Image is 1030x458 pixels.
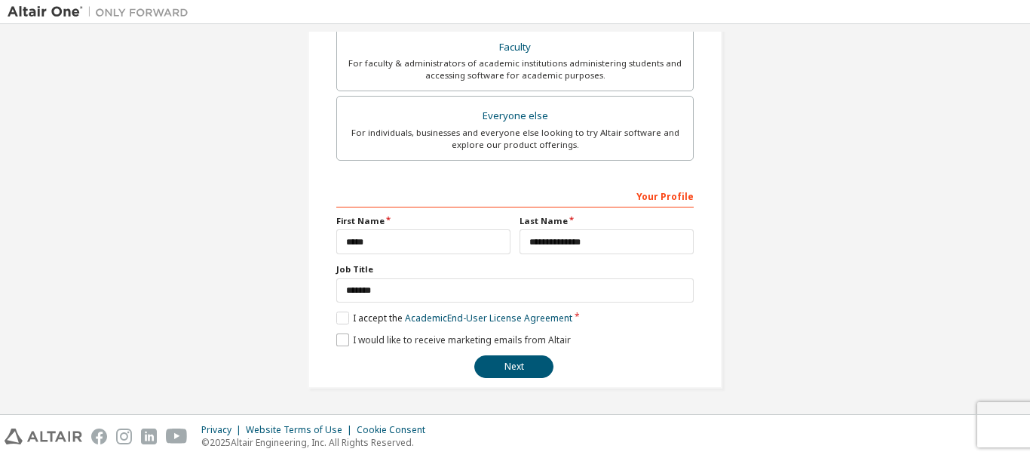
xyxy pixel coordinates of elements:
[336,263,694,275] label: Job Title
[346,127,684,151] div: For individuals, businesses and everyone else looking to try Altair software and explore our prod...
[346,37,684,58] div: Faculty
[405,312,572,324] a: Academic End-User License Agreement
[346,106,684,127] div: Everyone else
[91,429,107,444] img: facebook.svg
[520,215,694,227] label: Last Name
[246,424,357,436] div: Website Terms of Use
[201,424,246,436] div: Privacy
[201,436,434,449] p: © 2025 Altair Engineering, Inc. All Rights Reserved.
[8,5,196,20] img: Altair One
[5,429,82,444] img: altair_logo.svg
[336,334,571,346] label: I would like to receive marketing emails from Altair
[336,312,572,324] label: I accept the
[141,429,157,444] img: linkedin.svg
[357,424,434,436] div: Cookie Consent
[336,183,694,207] div: Your Profile
[474,355,553,378] button: Next
[336,215,510,227] label: First Name
[166,429,188,444] img: youtube.svg
[346,57,684,81] div: For faculty & administrators of academic institutions administering students and accessing softwa...
[116,429,132,444] img: instagram.svg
